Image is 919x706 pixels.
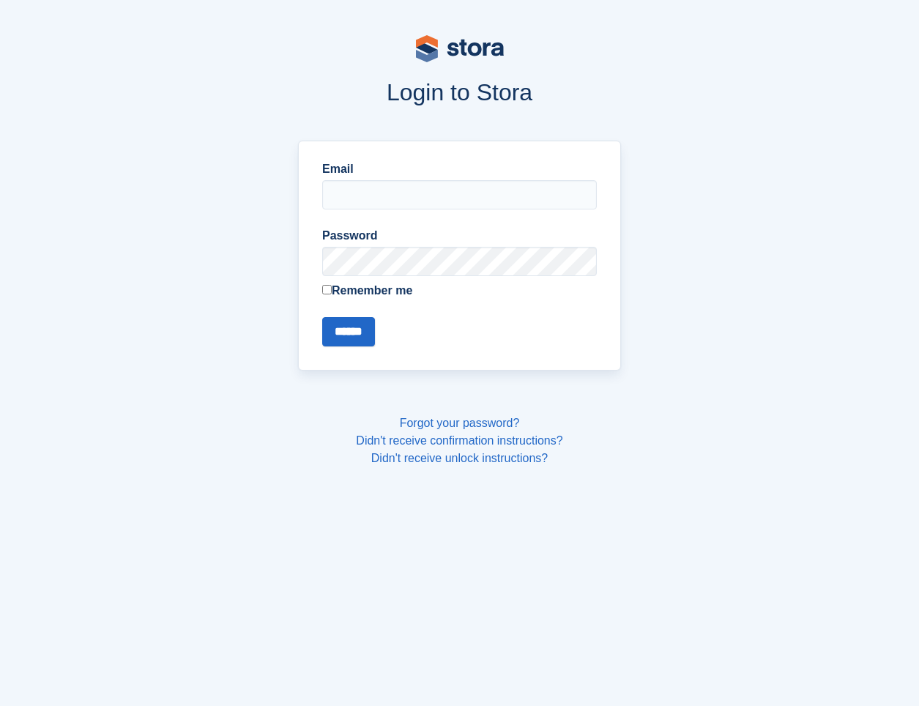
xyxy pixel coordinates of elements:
[400,417,520,429] a: Forgot your password?
[356,434,562,447] a: Didn't receive confirmation instructions?
[322,160,597,178] label: Email
[371,452,548,464] a: Didn't receive unlock instructions?
[60,79,860,105] h1: Login to Stora
[322,227,597,245] label: Password
[416,35,504,62] img: stora-logo-53a41332b3708ae10de48c4981b4e9114cc0af31d8433b30ea865607fb682f29.svg
[322,285,332,294] input: Remember me
[322,282,597,300] label: Remember me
